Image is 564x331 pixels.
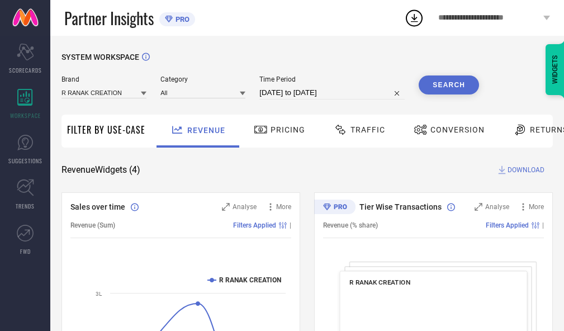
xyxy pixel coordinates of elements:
button: Search [419,75,479,94]
span: Filters Applied [233,221,276,229]
span: Sales over time [70,202,125,211]
div: Open download list [404,8,424,28]
span: More [276,203,291,211]
span: FWD [20,247,31,256]
span: WORKSPACE [10,111,41,120]
span: Conversion [430,125,485,134]
span: Tier Wise Transactions [359,202,442,211]
span: Revenue (Sum) [70,221,115,229]
span: | [542,221,544,229]
input: Select time period [259,86,405,100]
svg: Zoom [222,203,230,211]
span: Revenue Widgets ( 4 ) [61,164,140,176]
span: Filters Applied [486,221,529,229]
span: Analyse [485,203,509,211]
span: Traffic [350,125,385,134]
span: R RANAK CREATION [349,278,410,286]
span: Time Period [259,75,405,83]
text: R RANAK CREATION [219,276,281,284]
span: Revenue [187,126,225,135]
span: More [529,203,544,211]
div: Premium [314,200,356,216]
span: Revenue (% share) [323,221,378,229]
span: Brand [61,75,146,83]
span: PRO [173,15,189,23]
svg: Zoom [475,203,482,211]
span: Pricing [271,125,305,134]
span: | [290,221,291,229]
span: Analyse [233,203,257,211]
span: Category [160,75,245,83]
text: 3L [96,291,102,297]
span: SCORECARDS [9,66,42,74]
span: DOWNLOAD [508,164,544,176]
span: SYSTEM WORKSPACE [61,53,139,62]
span: Filter By Use-Case [67,123,145,136]
span: TRENDS [16,202,35,210]
span: SUGGESTIONS [8,157,42,165]
span: Partner Insights [64,7,154,30]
